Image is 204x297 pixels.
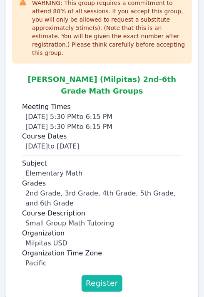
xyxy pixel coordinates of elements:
div: Elementary Math [25,169,182,179]
label: Course Description [22,209,182,219]
div: Milpitas USD [25,239,182,249]
label: Meeting Times [22,102,182,112]
label: Course Dates [22,132,182,142]
label: Subject [22,159,182,169]
span: Register [86,278,118,290]
div: [DATE] 5:30 PM to 6:15 PM [25,112,182,122]
div: [DATE] to [DATE] [25,142,182,152]
label: Grades [22,179,182,189]
div: Small Group Math Tutoring [25,219,182,229]
div: [DATE] 5:30 PM to 6:15 PM [25,122,182,132]
div: 2nd Grade, 3rd Grade, 4th Grade, 5th Grade, and 6th Grade [25,189,182,209]
span: [PERSON_NAME] (Milpitas) 2nd-6th Grade Math Groups [28,75,177,95]
label: Organization [22,229,182,239]
label: Organization Time Zone [22,249,182,259]
div: Pacific [25,259,182,269]
button: Register [82,275,122,292]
